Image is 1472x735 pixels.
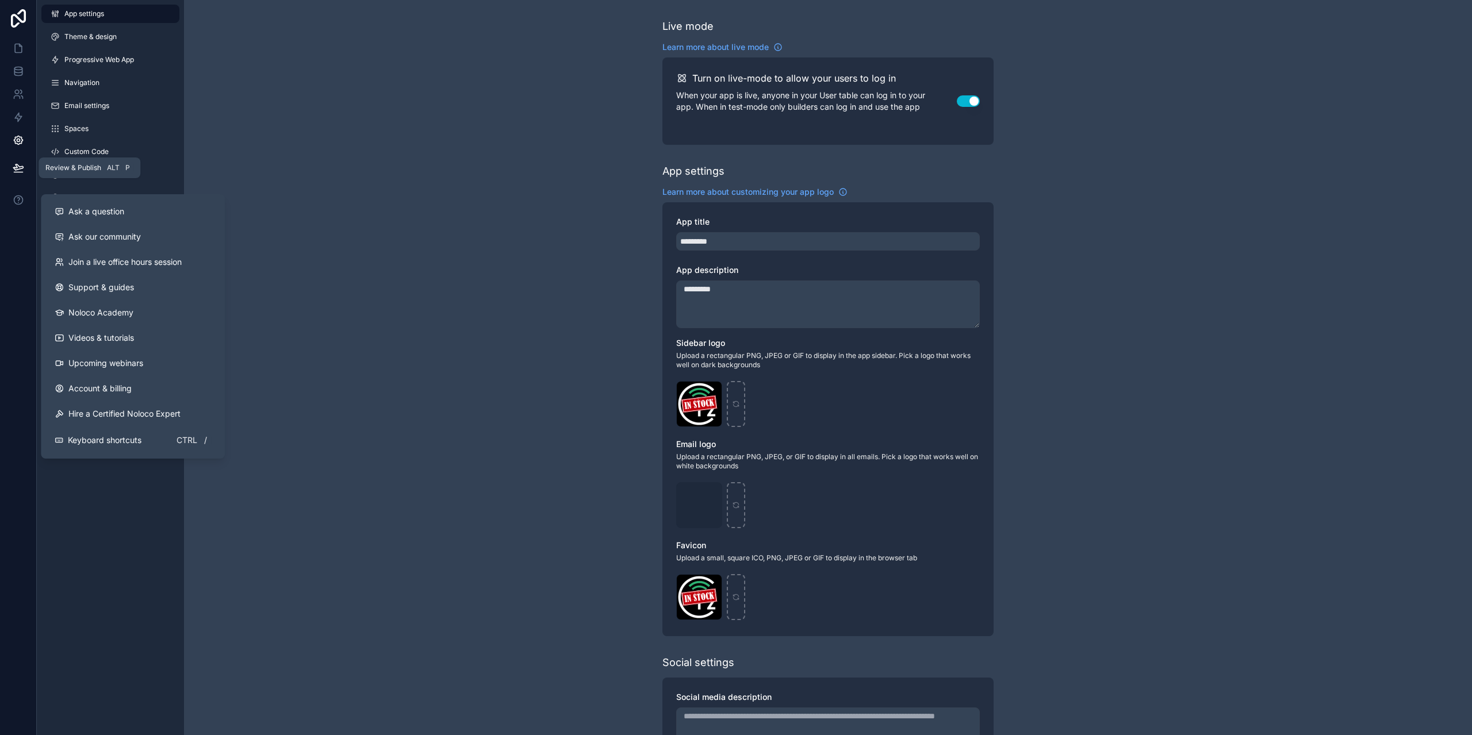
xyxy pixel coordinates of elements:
[64,124,89,133] span: Spaces
[676,540,706,550] span: Favicon
[64,193,116,202] span: Login & Sign Up
[662,163,724,179] div: App settings
[41,74,179,92] a: Navigation
[41,97,179,115] a: Email settings
[68,357,143,369] span: Upcoming webinars
[662,186,848,198] a: Learn more about customizing your app logo
[175,433,198,447] span: Ctrl
[676,90,957,113] p: When your app is live, anyone in your User table can log in to your app. When in test-mode only b...
[45,325,220,351] a: Videos & tutorials
[68,282,134,293] span: Support & guides
[45,351,220,376] a: Upcoming webinars
[64,78,99,87] span: Navigation
[676,351,980,370] span: Upload a rectangular PNG, JPEG or GIF to display in the app sidebar. Pick a logo that works well ...
[676,439,716,449] span: Email logo
[676,692,772,702] span: Social media description
[64,55,134,64] span: Progressive Web App
[41,143,179,161] a: Custom Code
[64,101,109,110] span: Email settings
[45,163,101,172] span: Review & Publish
[68,307,133,318] span: Noloco Academy
[676,452,980,471] span: Upload a rectangular PNG, JPEG, or GIF to display in all emails. Pick a logo that works well on w...
[41,51,179,69] a: Progressive Web App
[68,408,181,420] span: Hire a Certified Noloco Expert
[662,18,714,34] div: Live mode
[676,265,738,275] span: App description
[68,231,141,243] span: Ask our community
[662,655,734,671] div: Social settings
[662,186,834,198] span: Learn more about customizing your app logo
[45,224,220,249] a: Ask our community
[676,217,710,226] span: App title
[692,71,896,85] h2: Turn on live-mode to allow your users to log in
[45,249,220,275] a: Join a live office hours session
[676,553,980,563] span: Upload a small, square ICO, PNG, JPEG or GIF to display in the browser tab
[107,163,120,172] span: Alt
[45,401,220,426] button: Hire a Certified Noloco Expert
[201,436,210,445] span: /
[662,41,769,53] span: Learn more about live mode
[68,332,134,344] span: Videos & tutorials
[41,5,179,23] a: App settings
[64,32,117,41] span: Theme & design
[64,147,109,156] span: Custom Code
[45,275,220,300] a: Support & guides
[68,434,141,446] span: Keyboard shortcuts
[662,41,783,53] a: Learn more about live mode
[676,338,725,348] span: Sidebar logo
[45,376,220,401] a: Account & billing
[41,188,179,207] a: Login & Sign Up
[45,199,220,224] button: Ask a question
[45,426,220,454] button: Keyboard shortcutsCtrl/
[41,28,179,46] a: Theme & design
[68,383,132,394] span: Account & billing
[64,9,104,18] span: App settings
[45,300,220,325] a: Noloco Academy
[123,163,132,172] span: P
[68,256,182,268] span: Join a live office hours session
[68,206,124,217] span: Ask a question
[41,120,179,138] a: Spaces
